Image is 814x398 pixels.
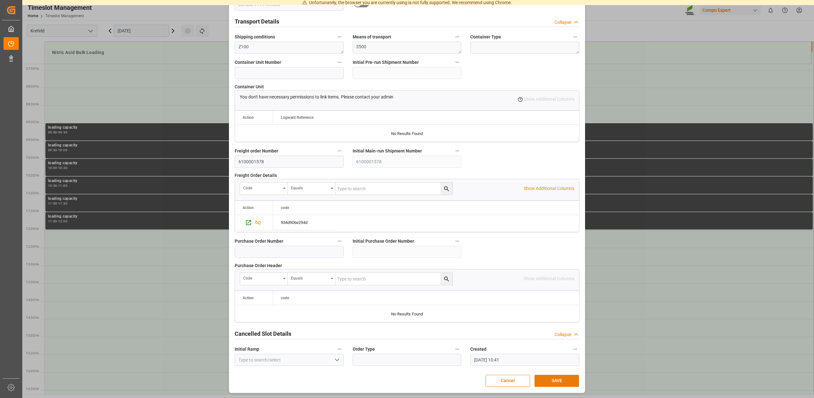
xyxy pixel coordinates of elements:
[235,42,344,54] textarea: Z100
[555,331,571,338] div: Collapse
[470,354,579,366] input: DD.MM.YYYY HH:MM
[291,274,328,281] div: Equals
[353,148,422,154] span: Initial Main-run Shipment Number
[335,183,452,195] input: Type to search
[281,115,314,120] span: Logward Reference
[273,215,337,230] div: 934d906e294d
[235,329,291,338] h2: Cancelled Slot Details
[470,34,501,40] span: Container Type
[453,345,461,353] button: Order Type
[240,273,288,285] button: open menu
[240,94,393,100] p: You don't have necessary permissions to link items. Please contact your admin
[243,184,281,191] div: code
[335,33,344,41] button: Shipping conditions
[291,184,328,191] div: Equals
[235,59,281,66] span: Container Unit Number
[335,273,452,285] input: Type to search
[288,183,335,195] button: open menu
[235,354,344,366] input: Type to search/select
[243,206,254,210] div: Action
[335,345,344,353] button: Initial Ramp
[335,237,344,245] button: Purchase Order Number
[453,58,461,66] button: Initial Pre-run Shipment Number
[571,33,579,41] button: Container Type
[243,296,254,300] div: Action
[453,33,461,41] button: Means of transport
[235,34,275,40] span: Shipping conditions
[571,345,579,353] button: Created
[470,346,486,353] span: Created
[453,147,461,155] button: Initial Main-run Shipment Number
[235,238,283,245] span: Purchase Order Number
[273,215,337,230] div: Press SPACE to select this row.
[281,296,289,300] span: code
[235,84,264,90] span: Container Unit
[535,375,579,387] button: SAVE
[235,148,278,154] span: Freight order Number
[555,19,571,26] div: Collapse
[243,274,281,281] div: code
[353,238,414,245] span: Initial Purchase Order Number
[453,237,461,245] button: Initial Purchase Order Number
[235,262,282,269] span: Purchase Order Header
[524,185,574,192] p: Show Additional Columns
[235,172,277,179] span: Freight Order Details
[235,346,259,353] span: Initial Ramp
[243,115,254,120] div: Action
[288,273,335,285] button: open menu
[440,183,452,195] button: search button
[486,375,530,387] button: Cancel
[440,273,452,285] button: search button
[353,42,462,54] textarea: 3500
[281,206,289,210] span: code
[353,34,391,40] span: Means of transport
[235,17,279,26] h2: Transport Details
[240,183,288,195] button: open menu
[353,346,375,353] span: Order Type
[332,355,341,365] button: open menu
[335,58,344,66] button: Container Unit Number
[235,215,273,230] div: Press SPACE to select this row.
[335,147,344,155] button: Freight order Number
[353,59,419,66] span: Initial Pre-run Shipment Number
